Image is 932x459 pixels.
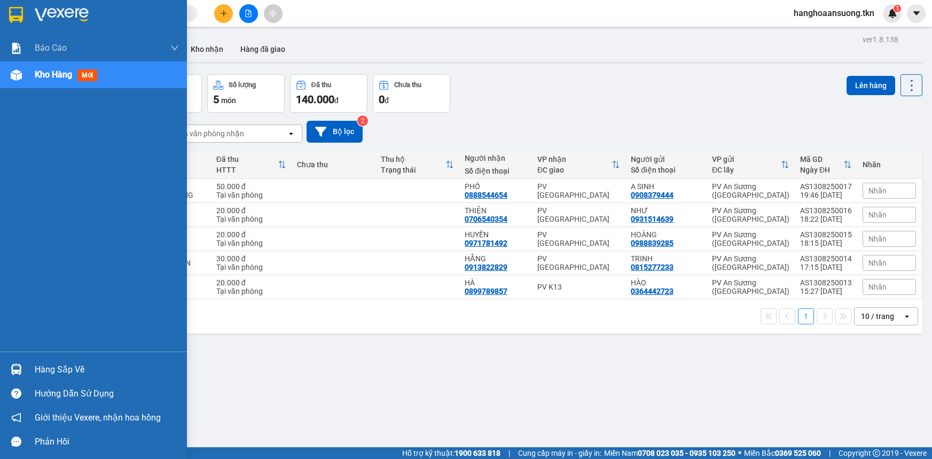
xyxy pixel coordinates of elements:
[868,211,887,219] span: Nhãn
[11,364,22,375] img: warehouse-icon
[712,182,789,199] div: PV An Sương ([GEOGRAPHIC_DATA])
[829,447,831,459] span: |
[800,287,852,295] div: 15:27 [DATE]
[798,308,814,324] button: 1
[712,166,781,174] div: ĐC lấy
[738,451,741,455] span: ⚪️
[847,76,895,95] button: Lên hàng
[800,215,852,223] div: 18:22 [DATE]
[532,151,625,179] th: Toggle SortBy
[35,411,161,424] span: Giới thiệu Vexere, nhận hoa hồng
[357,115,368,126] sup: 2
[604,447,735,459] span: Miền Nam
[518,447,601,459] span: Cung cấp máy in - giấy in:
[712,206,789,223] div: PV An Sương ([GEOGRAPHIC_DATA])
[211,151,292,179] th: Toggle SortBy
[868,235,887,243] span: Nhãn
[868,186,887,195] span: Nhãn
[800,239,852,247] div: 18:15 [DATE]
[631,155,701,164] div: Người gửi
[465,182,527,191] div: PHỐ
[537,254,620,271] div: PV [GEOGRAPHIC_DATA]
[465,278,527,287] div: HÀ
[232,36,294,62] button: Hàng đã giao
[873,449,880,457] span: copyright
[631,278,701,287] div: HÀO
[795,151,857,179] th: Toggle SortBy
[334,96,339,105] span: đ
[170,128,244,139] div: Chọn văn phòng nhận
[800,166,843,174] div: Ngày ĐH
[631,215,673,223] div: 0931514639
[35,362,179,378] div: Hàng sắp về
[216,206,287,215] div: 20.000 đ
[216,263,287,271] div: Tại văn phòng
[381,155,445,164] div: Thu hộ
[775,449,821,457] strong: 0369 525 060
[712,155,781,164] div: VP gửi
[297,160,370,169] div: Chưa thu
[465,254,527,263] div: HẰNG
[907,4,926,23] button: caret-down
[402,447,500,459] span: Hỗ trợ kỹ thuật:
[216,230,287,239] div: 20.000 đ
[863,160,916,169] div: Nhãn
[77,69,97,81] span: mới
[216,182,287,191] div: 50.000 đ
[912,9,921,18] span: caret-down
[800,191,852,199] div: 19:46 [DATE]
[216,166,278,174] div: HTTT
[537,283,620,291] div: PV K13
[800,278,852,287] div: AS1308250013
[296,93,334,106] span: 140.000
[216,215,287,223] div: Tại văn phòng
[861,311,894,322] div: 10 / trang
[631,166,701,174] div: Số điện thoại
[11,413,21,423] span: notification
[221,96,236,105] span: món
[465,287,507,295] div: 0899789857
[631,230,701,239] div: HOÀNG
[35,41,67,55] span: Báo cáo
[229,81,256,89] div: Số lượng
[216,254,287,263] div: 30.000 đ
[465,167,527,175] div: Số điện thoại
[375,151,459,179] th: Toggle SortBy
[465,154,527,162] div: Người nhận
[631,191,673,199] div: 0908379444
[537,166,612,174] div: ĐC giao
[35,69,72,80] span: Kho hàng
[631,263,673,271] div: 0815277233
[220,10,228,17] span: plus
[214,4,233,23] button: plus
[894,5,901,12] sup: 1
[465,206,527,215] div: THIỆN
[903,312,911,321] svg: open
[631,287,673,295] div: 0364442723
[800,254,852,263] div: AS1308250014
[379,93,385,106] span: 0
[800,263,852,271] div: 17:15 [DATE]
[385,96,389,105] span: đ
[800,155,843,164] div: Mã GD
[11,43,22,54] img: solution-icon
[863,34,898,45] div: ver 1.8.138
[537,206,620,223] div: PV [GEOGRAPHIC_DATA]
[800,230,852,239] div: AS1308250015
[11,388,21,399] span: question-circle
[216,191,287,199] div: Tại văn phòng
[744,447,821,459] span: Miền Bắc
[631,254,701,263] div: TRINH
[465,263,507,271] div: 0913822829
[216,239,287,247] div: Tại văn phòng
[537,155,612,164] div: VP nhận
[800,206,852,215] div: AS1308250016
[35,386,179,402] div: Hướng dẫn sử dụng
[290,74,367,113] button: Đã thu140.000đ
[785,6,883,20] span: hanghoaansuong.tkn
[239,4,258,23] button: file-add
[264,4,283,23] button: aim
[537,230,620,247] div: PV [GEOGRAPHIC_DATA]
[465,215,507,223] div: 0706540354
[373,74,450,113] button: Chưa thu0đ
